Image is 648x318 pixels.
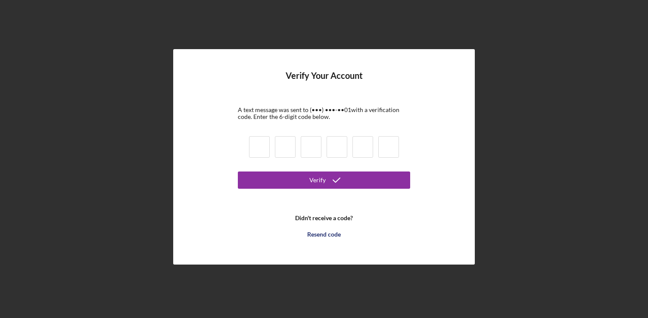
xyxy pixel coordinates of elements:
[286,71,363,94] h4: Verify Your Account
[295,215,353,221] b: Didn't receive a code?
[238,106,410,120] div: A text message was sent to (•••) •••-•• 01 with a verification code. Enter the 6-digit code below.
[307,226,341,243] div: Resend code
[238,226,410,243] button: Resend code
[309,171,326,189] div: Verify
[238,171,410,189] button: Verify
